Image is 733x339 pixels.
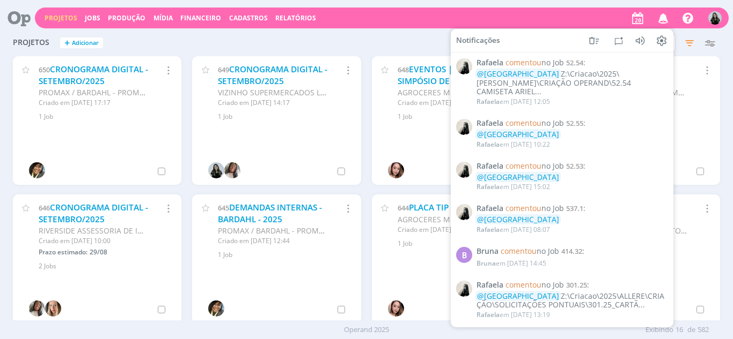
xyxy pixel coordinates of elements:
[477,98,550,106] div: em [DATE] 12:05
[698,325,709,335] span: 582
[39,236,149,246] div: Criado em [DATE] 10:00
[477,281,503,290] span: Rafaela
[39,225,215,236] span: RIVERSIDE ASSESSORIA DE INVESTIMENTOS LTDA
[105,14,149,22] button: Produção
[566,118,583,128] span: 52.55
[477,129,559,139] span: @[GEOGRAPHIC_DATA]
[39,64,148,87] a: CRONOGRAMA DIGITAL - SETEMBRO/2025
[477,58,503,67] span: Rafaela
[218,236,328,246] div: Criado em [DATE] 12:44
[39,98,149,108] div: Criado em [DATE] 17:17
[505,57,564,67] span: no Job
[456,162,472,178] img: R
[477,290,559,300] span: @[GEOGRAPHIC_DATA]
[208,300,224,317] img: S
[82,14,104,22] button: Jobs
[409,202,484,213] a: PLACA TIP PADRÃO
[708,11,722,25] img: V
[477,140,550,148] div: em [DATE] 10:22
[477,225,500,234] span: Rafaela
[208,162,224,178] img: V
[477,291,668,310] div: Z:\Criacao\2025\ALLERE\CRIAÇÃO\SOLICITAÇÕES PONTUAIS\301.25_CARTÃ...
[398,87,573,97] span: AGROCERES MULTIMIX NUTRIÇÃO ANIMAL LTDA.
[505,118,541,128] span: comentou
[218,225,511,236] span: PROMAX / BARDAHL - PROMAX PRODUTOS MÁXIMOS S/A INDÚSTRIA E COMÉRCIO
[477,70,668,96] div: Z:\Criacao\2025\[PERSON_NAME]\CRIAÇÃO OPERAND\52.54 CAMISETA ARIEL...
[218,202,322,225] a: DEMANDAS INTERNAS - BARDAHL - 2025
[566,204,583,213] span: 537.1
[477,58,668,67] span: :
[501,246,537,256] span: comentou
[477,119,503,128] span: Rafaela
[398,214,573,224] span: AGROCERES MULTIMIX NUTRIÇÃO ANIMAL LTDA.
[477,183,550,191] div: em [DATE] 15:02
[676,325,683,335] span: 16
[39,87,332,97] span: PROMAX / BARDAHL - PROMAX PRODUTOS MÁXIMOS S/A INDÚSTRIA E COMÉRCIO
[108,13,145,22] a: Produção
[477,259,546,267] div: em [DATE] 14:45
[505,118,564,128] span: no Job
[505,280,541,290] span: comentou
[477,119,668,128] span: :
[90,247,107,257] span: 29/08
[13,38,49,47] span: Projetos
[456,204,472,220] img: R
[505,57,541,67] span: comentou
[388,162,404,178] img: T
[477,97,500,106] span: Rafaela
[477,69,559,79] span: @[GEOGRAPHIC_DATA]
[153,13,173,22] a: Mídia
[39,261,169,271] div: 2 Jobs
[218,112,348,122] div: 1 Job
[456,58,472,74] img: R
[388,300,404,317] img: T
[505,161,564,171] span: no Job
[477,162,503,171] span: Rafaela
[218,87,335,97] span: VIZINHO SUPERMERCADOS LTDA
[456,281,472,297] img: R
[229,13,268,22] span: Cadastros
[224,162,240,178] img: C
[398,203,409,213] span: 644
[39,65,50,74] span: 650
[398,64,508,98] a: EVENTOS | XXII SIMPÓSIO DE ATUALIZAÇÃO EM POSTURA COMERCIAL
[477,182,500,191] span: Rafaela
[272,14,319,22] button: Relatórios
[456,119,472,135] img: R
[566,161,583,171] span: 52.53
[226,14,271,22] button: Cadastros
[477,310,500,319] span: Rafaela
[456,36,500,45] span: Notificações
[398,65,409,74] span: 648
[566,58,583,67] span: 52.54
[29,162,45,178] img: S
[477,311,550,319] div: em [DATE] 13:19
[477,214,559,224] span: @[GEOGRAPHIC_DATA]
[477,171,559,182] span: @[GEOGRAPHIC_DATA]
[477,139,500,148] span: Rafaela
[39,247,87,257] span: Prazo estimado:
[477,204,503,213] span: Rafaela
[708,9,722,27] button: V
[566,280,587,290] span: 301.25
[477,226,550,233] div: em [DATE] 08:07
[60,37,103,49] button: +Adicionar
[505,203,541,213] span: comentou
[39,203,50,213] span: 646
[398,239,528,248] div: 1 Job
[41,14,80,22] button: Projetos
[477,247,668,256] span: :
[646,325,673,335] span: Exibindo
[218,65,229,74] span: 649
[218,203,229,213] span: 645
[477,281,668,290] span: :
[477,162,668,171] span: :
[505,161,541,171] span: comentou
[398,112,528,122] div: 1 Job
[687,325,695,335] span: de
[505,280,564,290] span: no Job
[398,225,508,235] div: Criado em [DATE] 08:21
[218,98,328,108] div: Criado em [DATE] 14:17
[39,202,148,225] a: CRONOGRAMA DIGITAL - SETEMBRO/2025
[72,40,99,47] span: Adicionar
